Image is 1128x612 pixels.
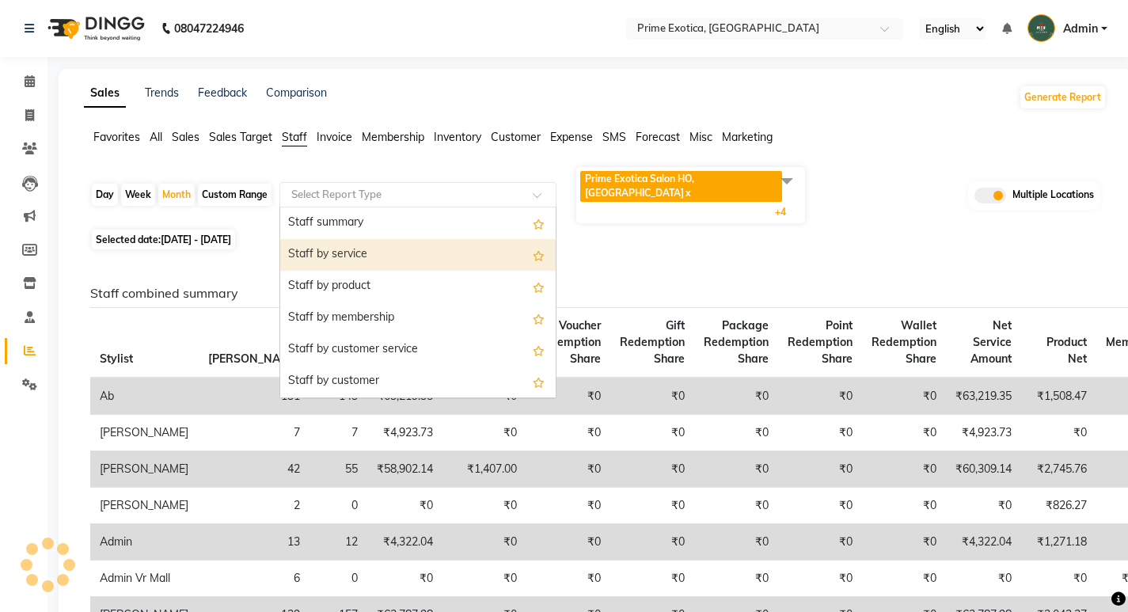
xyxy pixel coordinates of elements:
td: ₹0 [610,524,694,561]
span: Expense [550,130,593,144]
span: [DATE] - [DATE] [161,234,231,245]
span: Package Redemption Share [704,318,769,366]
td: ₹0 [526,524,610,561]
div: Staff summary [280,207,556,239]
td: 55 [310,451,367,488]
td: ₹63,219.35 [946,378,1021,415]
td: ₹1,508.47 [1021,378,1096,415]
td: ₹0 [442,415,526,451]
ng-dropdown-panel: Options list [279,207,556,398]
div: Staff by membership [280,302,556,334]
span: Sales Target [209,130,272,144]
td: 42 [199,451,310,488]
td: ₹0 [610,378,694,415]
td: ₹0 [526,378,610,415]
a: Feedback [198,86,247,100]
td: ₹0 [610,415,694,451]
td: Ab [90,378,199,415]
td: ₹0 [610,561,694,597]
span: Membership [362,130,424,144]
td: ₹58,902.14 [367,451,442,488]
td: ₹0 [694,415,778,451]
td: ₹0 [694,488,778,524]
td: ₹0 [862,451,946,488]
span: Favorites [93,130,140,144]
td: ₹1,271.18 [1021,524,1096,561]
td: 6 [199,561,310,597]
td: ₹0 [367,561,442,597]
td: ₹0 [862,561,946,597]
td: ₹0 [442,561,526,597]
span: Staff [282,130,307,144]
td: ₹60,309.14 [946,451,1021,488]
span: Voucher Redemption Share [536,318,601,366]
td: [PERSON_NAME] [90,451,199,488]
span: Add this report to Favorites List [533,372,545,391]
div: Month [158,184,195,206]
td: ₹0 [778,524,862,561]
td: ₹0 [526,561,610,597]
td: ₹0 [862,488,946,524]
span: Forecast [636,130,680,144]
span: Product Net [1046,335,1087,366]
td: 0 [310,488,367,524]
td: ₹0 [442,524,526,561]
td: ₹0 [526,451,610,488]
div: Week [121,184,155,206]
td: ₹0 [862,415,946,451]
td: ₹826.27 [1021,488,1096,524]
img: Admin [1027,14,1055,42]
td: ₹4,923.73 [946,415,1021,451]
td: ₹0 [526,488,610,524]
td: ₹1,407.00 [442,451,526,488]
span: Sales [172,130,199,144]
td: ₹0 [694,524,778,561]
td: ₹0 [694,451,778,488]
span: Add this report to Favorites List [533,245,545,264]
span: Multiple Locations [1012,188,1094,203]
span: All [150,130,162,144]
td: ₹4,322.04 [367,524,442,561]
div: Custom Range [198,184,272,206]
td: Admin [90,524,199,561]
b: 08047224946 [174,6,244,51]
div: Staff by product [280,271,556,302]
span: Add this report to Favorites List [533,309,545,328]
span: Net Service Amount [970,318,1012,366]
a: Sales [84,79,126,108]
td: 12 [310,524,367,561]
div: Day [92,184,118,206]
td: ₹0 [694,378,778,415]
img: logo [40,6,149,51]
td: ₹0 [778,451,862,488]
td: ₹0 [610,451,694,488]
span: Add this report to Favorites List [533,340,545,359]
td: ₹4,923.73 [367,415,442,451]
td: 2 [199,488,310,524]
h6: Staff combined summary [90,286,1094,301]
span: Wallet Redemption Share [872,318,936,366]
a: Comparison [266,86,327,100]
span: +4 [775,206,798,218]
td: 0 [310,561,367,597]
td: ₹0 [442,488,526,524]
td: ₹0 [862,378,946,415]
span: Invoice [317,130,352,144]
span: Point Redemption Share [788,318,853,366]
span: Add this report to Favorites List [533,277,545,296]
span: Misc [689,130,712,144]
td: ₹0 [367,488,442,524]
span: SMS [602,130,626,144]
td: ₹0 [526,415,610,451]
span: Selected date: [92,230,235,249]
td: 13 [199,524,310,561]
td: ₹0 [610,488,694,524]
td: ₹2,745.76 [1021,451,1096,488]
span: [PERSON_NAME] [208,352,300,366]
td: Admin Vr Mall [90,561,199,597]
span: Marketing [722,130,773,144]
span: Add this report to Favorites List [533,214,545,233]
div: Staff by customer [280,366,556,397]
span: Prime Exotica Salon HO, [GEOGRAPHIC_DATA] [585,173,694,199]
span: Customer [491,130,541,144]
